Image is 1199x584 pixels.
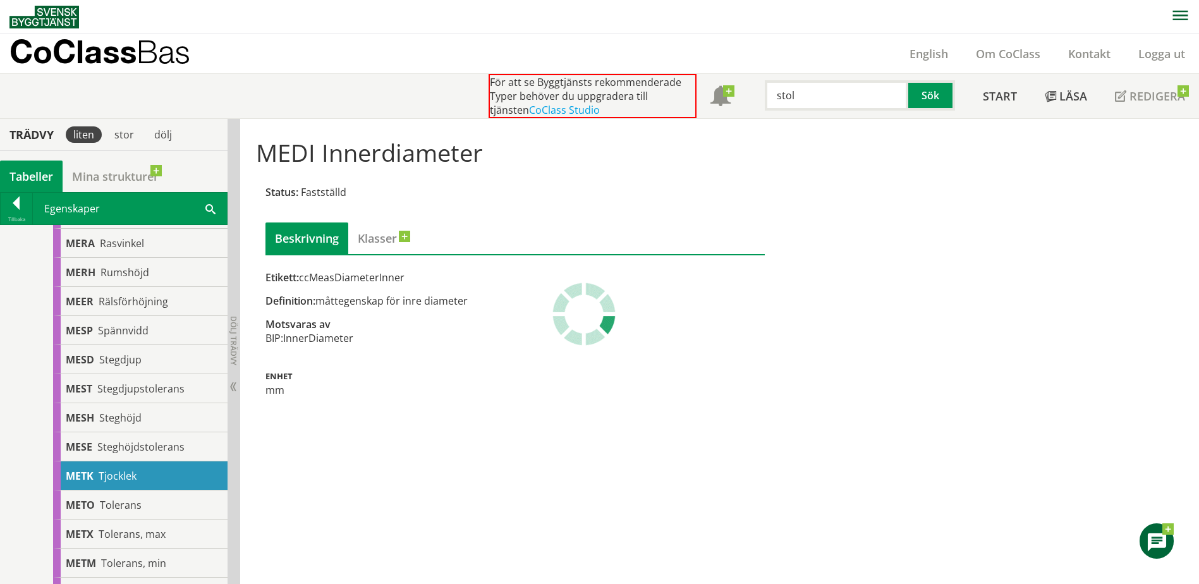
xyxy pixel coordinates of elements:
[66,324,93,338] span: MESP
[97,440,185,454] span: Steghöjdstolerans
[66,236,95,250] span: MERA
[99,411,142,425] span: Steghöjd
[265,294,315,308] span: Definition:
[66,556,96,570] span: METM
[66,498,95,512] span: METO
[1101,74,1199,118] a: Redigera
[765,80,908,111] input: Sök
[529,103,600,117] a: CoClass Studio
[256,138,1033,166] h1: MEDI Innerdiameter
[489,74,697,118] div: För att se Byggtjänsts rekommenderade Typer behöver du uppgradera till tjänsten
[66,440,92,454] span: MESE
[265,369,765,380] div: Enhet
[137,33,190,70] span: Bas
[101,556,166,570] span: Tolerans, min
[983,88,1017,104] span: Start
[265,271,299,284] span: Etikett:
[9,6,79,28] img: Svensk Byggtjänst
[265,222,348,254] div: Beskrivning
[896,46,962,61] a: English
[265,383,765,397] div: mm
[1129,88,1185,104] span: Redigera
[99,527,166,541] span: Tolerans, max
[265,294,765,308] div: måttegenskap för inre diameter
[66,411,94,425] span: MESH
[66,295,94,308] span: MEER
[1059,88,1087,104] span: Läsa
[348,222,406,254] a: Klasser
[9,34,217,73] a: CoClassBas
[97,382,185,396] span: Stegdjupstolerans
[66,126,102,143] div: liten
[265,317,331,331] span: Motsvaras av
[147,126,180,143] div: dölj
[710,87,731,107] span: Notifikationer
[63,161,168,192] a: Mina strukturer
[1031,74,1101,118] a: Läsa
[98,324,149,338] span: Spännvidd
[228,316,239,365] span: Dölj trädvy
[99,353,142,367] span: Stegdjup
[3,128,61,142] div: Trädvy
[265,331,283,345] td: BIP:
[283,331,353,345] td: InnerDiameter
[1,214,32,224] div: Tillbaka
[107,126,142,143] div: stor
[100,498,142,512] span: Tolerans
[66,527,94,541] span: METX
[33,193,227,224] div: Egenskaper
[265,185,298,199] span: Status:
[66,382,92,396] span: MEST
[99,469,137,483] span: Tjocklek
[66,469,94,483] span: METK
[9,44,190,59] p: CoClass
[1054,46,1124,61] a: Kontakt
[100,265,149,279] span: Rumshöjd
[100,236,144,250] span: Rasvinkel
[962,46,1054,61] a: Om CoClass
[908,80,955,111] button: Sök
[66,265,95,279] span: MERH
[1124,46,1199,61] a: Logga ut
[99,295,168,308] span: Rälsförhöjning
[265,271,765,284] div: ccMeasDiameterInner
[552,283,616,346] img: Laddar
[66,353,94,367] span: MESD
[301,185,346,199] span: Fastställd
[205,202,216,215] span: Sök i tabellen
[969,74,1031,118] a: Start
